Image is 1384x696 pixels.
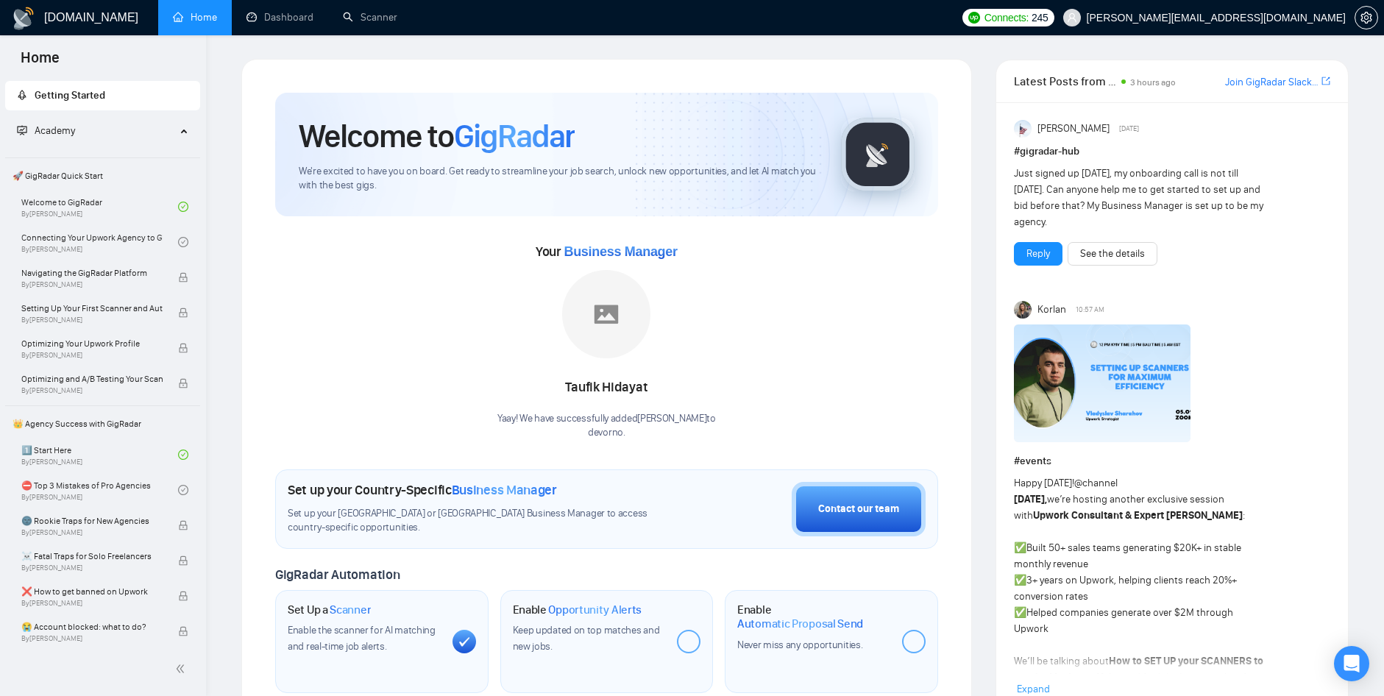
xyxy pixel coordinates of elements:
[1014,242,1062,266] button: Reply
[21,266,163,280] span: Navigating the GigRadar Platform
[21,351,163,360] span: By [PERSON_NAME]
[1014,143,1330,160] h1: # gigradar-hub
[548,603,642,617] span: Opportunity Alerts
[21,316,163,324] span: By [PERSON_NAME]
[1321,75,1330,87] span: export
[1321,74,1330,88] a: export
[21,372,163,386] span: Optimizing and A/B Testing Your Scanner for Better Results
[841,118,915,191] img: gigradar-logo.png
[21,634,163,643] span: By [PERSON_NAME]
[536,244,678,260] span: Your
[21,619,163,634] span: 😭 Account blocked: what to do?
[1355,12,1377,24] span: setting
[21,584,163,599] span: ❌ How to get banned on Upwork
[562,270,650,358] img: placeholder.png
[513,624,660,653] span: Keep updated on top matches and new jobs.
[737,617,863,631] span: Automatic Proposal Send
[497,375,716,400] div: Taufik Hidayat
[513,603,642,617] h1: Enable
[17,90,27,100] span: rocket
[7,161,199,191] span: 🚀 GigRadar Quick Start
[299,165,817,193] span: We're excited to have you on board. Get ready to streamline your job search, unlock new opportuni...
[1017,683,1050,695] span: Expand
[246,11,313,24] a: dashboardDashboard
[1033,509,1243,522] strong: Upwork Consultant & Expert [PERSON_NAME]
[1014,120,1032,138] img: Anisuzzaman Khan
[35,89,105,102] span: Getting Started
[1074,477,1118,489] span: @channel
[1037,302,1066,318] span: Korlan
[1014,324,1190,442] img: F09DP4X9C49-Event%20with%20Vlad%20Sharahov.png
[21,474,178,506] a: ⛔ Top 3 Mistakes of Pro AgenciesBy[PERSON_NAME]
[21,191,178,223] a: Welcome to GigRadarBy[PERSON_NAME]
[21,564,163,572] span: By [PERSON_NAME]
[178,343,188,353] span: lock
[1068,242,1157,266] button: See the details
[21,301,163,316] span: Setting Up Your First Scanner and Auto-Bidder
[178,272,188,283] span: lock
[288,624,436,653] span: Enable the scanner for AI matching and real-time job alerts.
[1014,493,1047,505] strong: [DATE],
[1014,574,1026,586] span: ✅
[178,626,188,636] span: lock
[178,237,188,247] span: check-circle
[288,482,557,498] h1: Set up your Country-Specific
[35,124,75,137] span: Academy
[1355,12,1378,24] a: setting
[984,10,1029,26] span: Connects:
[21,336,163,351] span: Optimizing Your Upwork Profile
[9,47,71,78] span: Home
[1076,303,1104,316] span: 10:57 AM
[21,599,163,608] span: By [PERSON_NAME]
[288,603,371,617] h1: Set Up a
[21,528,163,537] span: By [PERSON_NAME]
[343,11,397,24] a: searchScanner
[21,280,163,289] span: By [PERSON_NAME]
[21,226,178,258] a: Connecting Your Upwork Agency to GigRadarBy[PERSON_NAME]
[299,116,575,156] h1: Welcome to
[1130,77,1176,88] span: 3 hours ago
[497,412,716,440] div: Yaay! We have successfully added [PERSON_NAME] to
[1225,74,1319,90] a: Join GigRadar Slack Community
[178,378,188,388] span: lock
[1014,541,1026,554] span: ✅
[1014,72,1117,90] span: Latest Posts from the GigRadar Community
[454,116,575,156] span: GigRadar
[1014,606,1026,619] span: ✅
[1026,246,1050,262] a: Reply
[497,426,716,440] p: devorno .
[12,7,35,30] img: logo
[1355,6,1378,29] button: setting
[1014,453,1330,469] h1: # events
[178,591,188,601] span: lock
[452,482,557,498] span: Business Manager
[1080,246,1145,262] a: See the details
[737,603,890,631] h1: Enable
[17,125,27,135] span: fund-projection-screen
[330,603,371,617] span: Scanner
[178,450,188,460] span: check-circle
[792,482,926,536] button: Contact our team
[21,438,178,471] a: 1️⃣ Start HereBy[PERSON_NAME]
[1067,13,1077,23] span: user
[17,124,75,137] span: Academy
[968,12,980,24] img: upwork-logo.png
[178,308,188,318] span: lock
[1119,122,1139,135] span: [DATE]
[564,244,677,259] span: Business Manager
[21,514,163,528] span: 🌚 Rookie Traps for New Agencies
[178,520,188,530] span: lock
[173,11,217,24] a: homeHome
[1014,301,1032,319] img: Korlan
[1037,121,1110,137] span: [PERSON_NAME]
[1334,646,1369,681] div: Open Intercom Messenger
[288,507,670,535] span: Set up your [GEOGRAPHIC_DATA] or [GEOGRAPHIC_DATA] Business Manager to access country-specific op...
[737,639,862,651] span: Never miss any opportunities.
[175,661,190,676] span: double-left
[7,409,199,438] span: 👑 Agency Success with GigRadar
[275,567,400,583] span: GigRadar Automation
[1014,655,1263,683] strong: How to SET UP your SCANNERS to get the Maximum Value
[178,202,188,212] span: check-circle
[178,555,188,566] span: lock
[21,549,163,564] span: ☠️ Fatal Traps for Solo Freelancers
